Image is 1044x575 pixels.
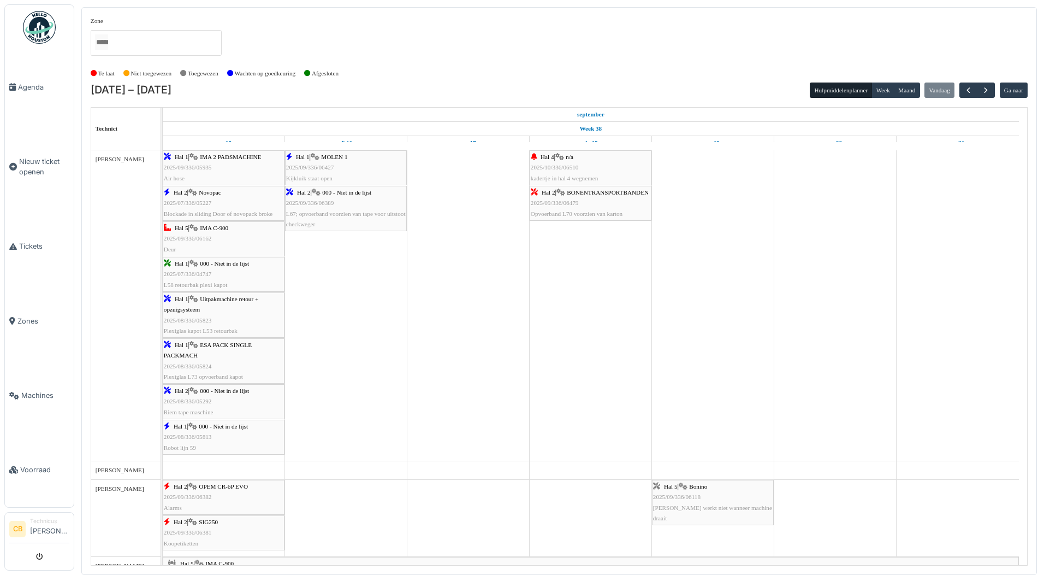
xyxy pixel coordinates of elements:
div: | [164,259,283,290]
span: Hal 4 [541,154,554,160]
span: Air hose [164,175,185,181]
span: Plexiglas L73 opvoerband kapot [164,373,243,380]
span: 2025/07/336/04747 [164,271,212,277]
span: Riem tape maschine [164,409,213,415]
span: [PERSON_NAME] [96,467,144,473]
span: Uitpakmachine retour + opzuigsysteem [164,296,258,313]
span: Agenda [18,82,69,92]
div: | [164,152,283,184]
span: kadertje in hal 4 wegnemen [531,175,598,181]
a: Week 38 [577,122,604,136]
label: Afgesloten [312,69,339,78]
span: Tickets [19,241,69,251]
a: Nieuw ticket openen [5,124,74,209]
span: Kijkluik staat open [286,175,333,181]
span: n/a [566,154,573,160]
div: | [164,294,283,336]
span: 2025/09/336/06427 [286,164,334,171]
label: Te laat [98,69,115,78]
span: Hal 2 [174,483,187,490]
span: [PERSON_NAME] werkt niet wanneer machine draait [653,504,772,521]
span: 2025/09/336/05935 [164,164,212,171]
span: Hal 2 [174,189,187,196]
span: Blockade in sliding Door of novopack broke [164,210,272,217]
div: | [286,152,406,184]
span: Hal 1 [175,342,188,348]
span: [PERSON_NAME] [96,485,144,492]
a: 15 september 2025 [213,136,234,150]
span: 2025/09/336/06118 [653,494,701,500]
div: | [164,517,283,549]
button: Ga naar [1000,83,1028,98]
div: | [531,152,650,184]
a: 15 september 2025 [574,108,607,121]
a: Tickets [5,209,74,284]
button: Vandaag [924,83,954,98]
span: L67; opvoerband voorzien van tape voor uitstoot checkweger [286,210,406,227]
a: 19 september 2025 [704,136,722,150]
span: Hal 5 [664,483,678,490]
span: ESA PACK SINGLE PACKMACH [164,342,252,359]
span: Nieuw ticket openen [19,156,69,177]
button: Volgende [977,83,995,98]
h2: [DATE] – [DATE] [91,84,171,97]
a: Voorraad [5,433,74,507]
span: 2025/08/336/05813 [164,433,212,440]
span: Hal 1 [175,154,188,160]
label: Wachten op goedkeuring [235,69,296,78]
a: 20 september 2025 [826,136,845,150]
div: | [164,223,283,255]
label: Niet toegewezen [130,69,171,78]
label: Toegewezen [188,69,218,78]
span: Hal 2 [297,189,311,196]
span: IMA C-900 [205,560,234,567]
span: SIG250 [199,519,218,525]
a: Agenda [5,50,74,124]
button: Vorige [959,83,977,98]
label: Zone [91,16,103,26]
span: Hal 5 [175,225,188,231]
span: 000 - Niet in de lijst [200,260,249,267]
span: Deur [164,246,176,253]
span: 2025/09/336/06382 [164,494,212,500]
a: Zones [5,284,74,358]
a: 16 september 2025 [337,136,355,150]
button: Week [871,83,894,98]
span: Hal 1 [175,296,188,302]
span: Robot lijn 59 [164,444,196,451]
span: Hal 1 [175,260,188,267]
span: Hal 2 [175,388,188,394]
span: 2025/07/336/05227 [164,200,212,206]
span: 2025/09/336/06389 [286,200,334,206]
span: BONENTRANSPORTBANDEN [567,189,649,196]
div: | [164,421,283,453]
span: IMA 2 PADSMACHINE [200,154,261,160]
div: | [164,187,283,219]
span: 2025/09/336/06479 [531,200,579,206]
span: Hal 1 [174,423,187,430]
span: Koopetiketten [164,540,198,547]
li: CB [9,521,26,537]
span: OPEM CR-6P EVO [199,483,248,490]
span: 2025/08/336/05823 [164,317,212,324]
input: Alles [95,34,108,50]
li: [PERSON_NAME] [30,517,69,541]
span: 2025/08/336/05292 [164,398,212,404]
div: | [164,340,283,382]
span: Bonino [689,483,707,490]
span: Novopac [199,189,221,196]
div: | [653,482,773,524]
span: 2025/10/336/06510 [531,164,579,171]
span: 2025/08/336/05824 [164,363,212,369]
div: | [531,187,650,219]
a: 18 september 2025 [581,136,601,150]
button: Hulpmiddelenplanner [810,83,872,98]
div: | [286,187,406,230]
span: Hal 2 [542,189,555,196]
a: 21 september 2025 [948,136,968,150]
a: CB Technicus[PERSON_NAME] [9,517,69,543]
span: MOLEN 1 [321,154,347,160]
span: [PERSON_NAME] [96,562,144,569]
div: | [164,386,283,418]
div: Technicus [30,517,69,525]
